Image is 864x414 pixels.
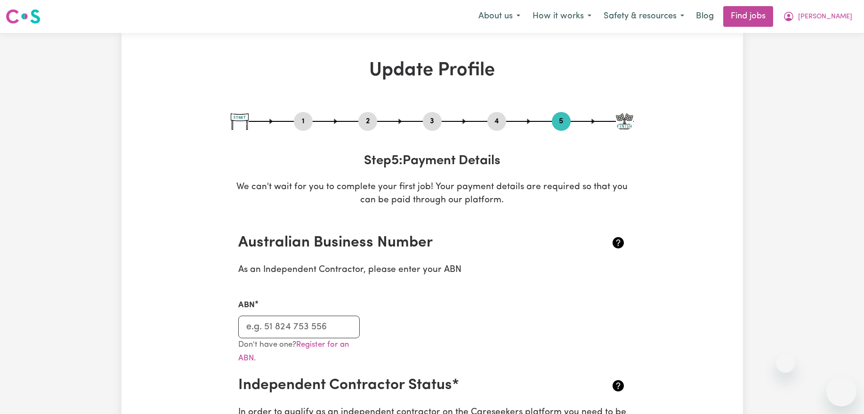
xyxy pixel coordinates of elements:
button: About us [472,7,526,26]
button: Go to step 1 [294,115,313,127]
button: Go to step 5 [552,115,571,127]
p: We can't wait for you to complete your first job! Your payment details are required so that you c... [231,181,634,208]
button: Safety & resources [598,7,690,26]
h2: Independent Contractor Status* [238,376,562,394]
h2: Australian Business Number [238,234,562,252]
a: Find jobs [723,6,773,27]
p: As an Independent Contractor, please enter your ABN [238,263,626,277]
a: Careseekers logo [6,6,40,27]
span: [PERSON_NAME] [798,12,852,22]
input: e.g. 51 824 753 556 [238,316,360,338]
iframe: Button to launch messaging window [826,376,856,406]
label: ABN [238,299,255,311]
h3: Step 5 : Payment Details [231,153,634,169]
a: Register for an ABN. [238,341,349,362]
h1: Update Profile [231,59,634,82]
iframe: Close message [776,354,795,373]
img: Careseekers logo [6,8,40,25]
small: Don't have one? [238,341,349,362]
button: How it works [526,7,598,26]
button: Go to step 3 [423,115,442,127]
button: Go to step 2 [358,115,377,127]
button: My Account [777,7,858,26]
a: Blog [690,6,719,27]
button: Go to step 4 [487,115,506,127]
